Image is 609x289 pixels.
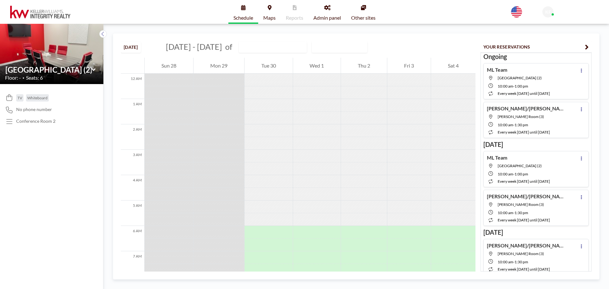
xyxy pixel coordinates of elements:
[121,124,144,150] div: 2 AM
[121,42,141,53] button: [DATE]
[498,91,550,96] span: every week [DATE] until [DATE]
[498,218,550,222] span: every week [DATE] until [DATE]
[121,251,144,277] div: 7 AM
[225,42,232,52] span: of
[483,228,589,236] h3: [DATE]
[193,58,244,74] div: Mon 29
[545,9,551,15] span: KF
[513,210,514,215] span: -
[487,105,566,112] h4: [PERSON_NAME]/[PERSON_NAME]
[245,58,293,74] div: Tue 30
[239,42,300,52] input: Lexington Room (2)
[121,99,144,124] div: 1 AM
[16,107,52,112] span: No phone number
[10,6,70,18] img: organization-logo
[514,210,528,215] span: 1:30 PM
[498,202,544,207] span: Snelling Room (3)
[341,58,387,74] div: Thu 2
[498,267,550,272] span: every week [DATE] until [DATE]
[233,15,253,20] span: Schedule
[166,42,222,51] span: [DATE] - [DATE]
[514,84,528,89] span: 1:00 PM
[5,65,92,74] input: Lexington Room (2)
[514,172,528,176] span: 1:00 PM
[121,150,144,175] div: 3 AM
[513,259,514,264] span: -
[498,76,542,80] span: Lexington Room (2)
[487,242,566,249] h4: [PERSON_NAME]/[PERSON_NAME]
[498,163,542,168] span: Lexington Room (2)
[121,200,144,226] div: 5 AM
[487,193,566,200] h4: [PERSON_NAME]/[PERSON_NAME]
[498,172,513,176] span: 10:00 AM
[387,58,431,74] div: Fri 3
[487,67,507,73] h4: ML Team
[498,122,513,127] span: 10:00 AM
[27,95,48,100] span: Whiteboard
[263,15,276,20] span: Maps
[5,75,21,81] span: Floor: -
[26,75,43,81] span: Seats: 6
[513,172,514,176] span: -
[483,53,589,61] h3: Ongoing
[121,175,144,200] div: 4 AM
[313,15,341,20] span: Admin panel
[16,118,56,124] p: Conference Room 2
[431,58,475,74] div: Sat 4
[350,43,357,51] input: Search for option
[498,114,544,119] span: Snelling Room (3)
[293,58,341,74] div: Wed 1
[17,95,22,100] span: TV
[23,76,24,80] span: •
[514,259,528,264] span: 1:30 PM
[351,15,376,20] span: Other sites
[556,7,591,12] span: KWIR Front Desk
[121,74,144,99] div: 12 AM
[483,141,589,148] h3: [DATE]
[514,122,528,127] span: 1:30 PM
[498,259,513,264] span: 10:00 AM
[286,15,303,20] span: Reports
[312,42,367,52] div: Search for option
[513,122,514,127] span: -
[498,210,513,215] span: 10:00 AM
[556,13,567,17] span: Admin
[498,179,550,184] span: every week [DATE] until [DATE]
[481,41,592,52] button: YOUR RESERVATIONS
[498,251,544,256] span: Snelling Room (3)
[498,130,550,135] span: every week [DATE] until [DATE]
[487,154,507,161] h4: ML Team
[513,84,514,89] span: -
[121,226,144,251] div: 6 AM
[498,84,513,89] span: 10:00 AM
[145,58,193,74] div: Sun 28
[313,43,349,51] span: WEEKLY VIEW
